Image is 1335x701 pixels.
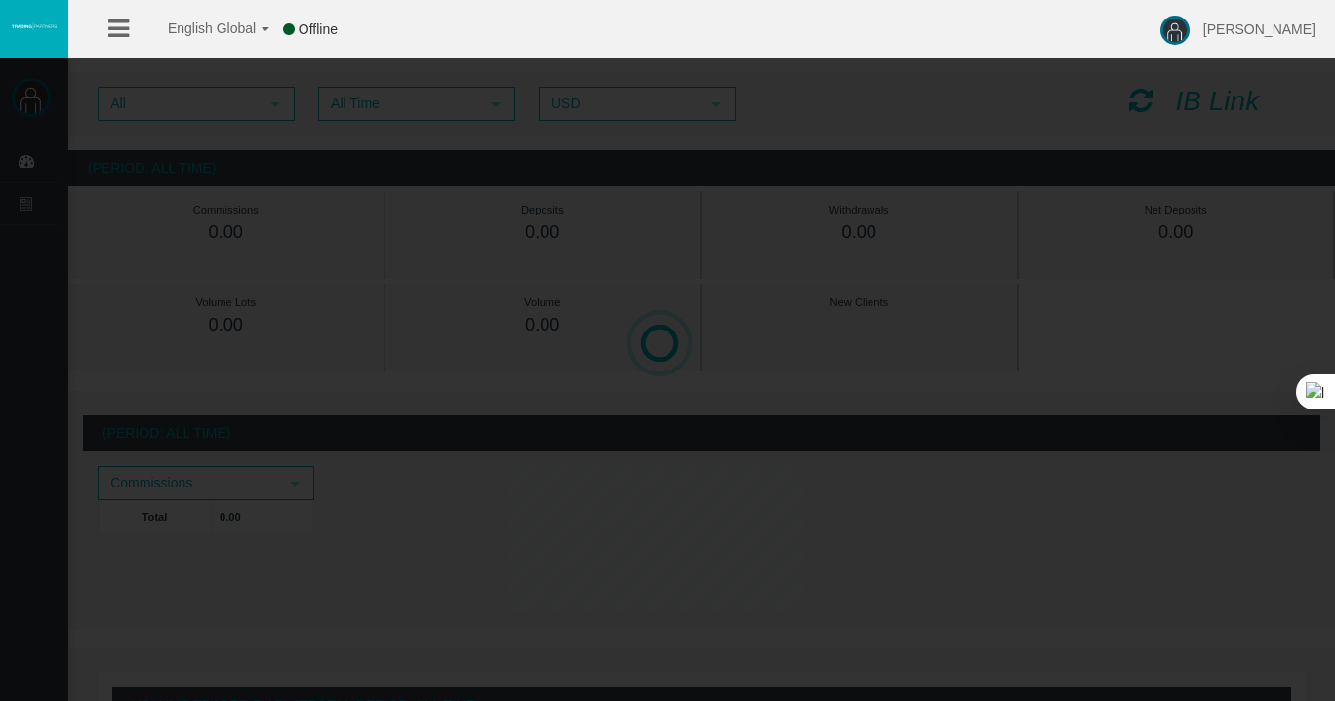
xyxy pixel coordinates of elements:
span: Offline [299,21,338,37]
img: user-image [1160,16,1190,45]
span: [PERSON_NAME] [1203,21,1315,37]
span: English Global [142,20,256,36]
img: logo.svg [10,22,59,30]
